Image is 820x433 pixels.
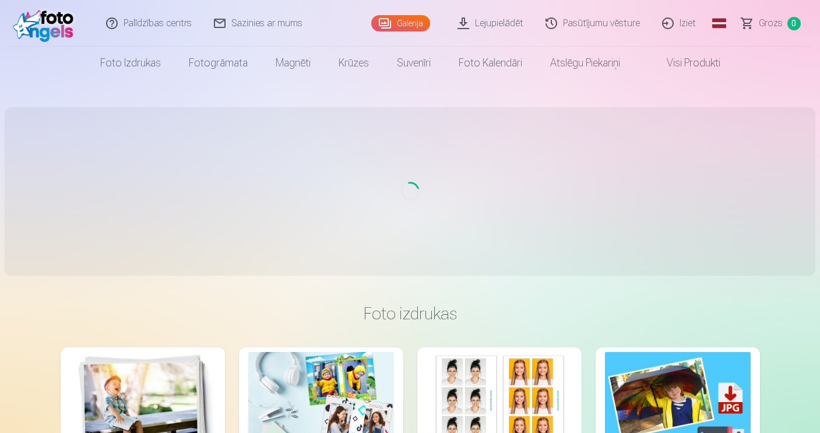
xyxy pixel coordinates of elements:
img: /fa1 [13,5,80,42]
span: 0 [787,17,801,30]
a: Krūzes [325,47,383,79]
a: Fotogrāmata [175,47,262,79]
a: Magnēti [262,47,325,79]
a: Suvenīri [383,47,445,79]
a: Atslēgu piekariņi [536,47,634,79]
span: Grozs [759,16,783,30]
a: Foto izdrukas [86,47,175,79]
a: Visi produkti [634,47,734,79]
h3: Foto izdrukas [70,303,751,324]
a: Galerija [371,15,430,31]
a: Foto kalendāri [445,47,536,79]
